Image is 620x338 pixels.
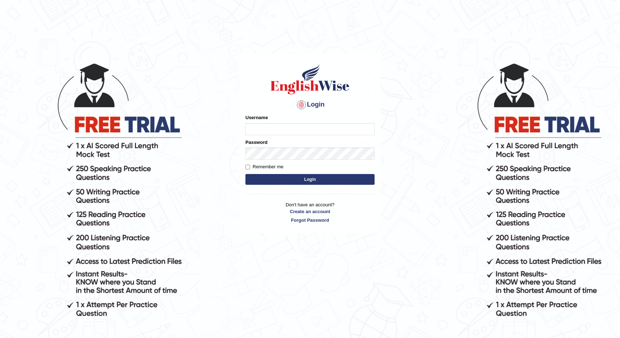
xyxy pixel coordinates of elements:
a: Forgot Password [245,217,375,224]
label: Remember me [245,163,283,170]
button: Login [245,174,375,185]
label: Username [245,114,268,121]
h4: Login [245,99,375,111]
img: Logo of English Wise sign in for intelligent practice with AI [269,63,351,95]
a: Create an account [245,208,375,215]
label: Password [245,139,267,146]
p: Don't have an account? [245,201,375,224]
input: Remember me [245,165,250,169]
